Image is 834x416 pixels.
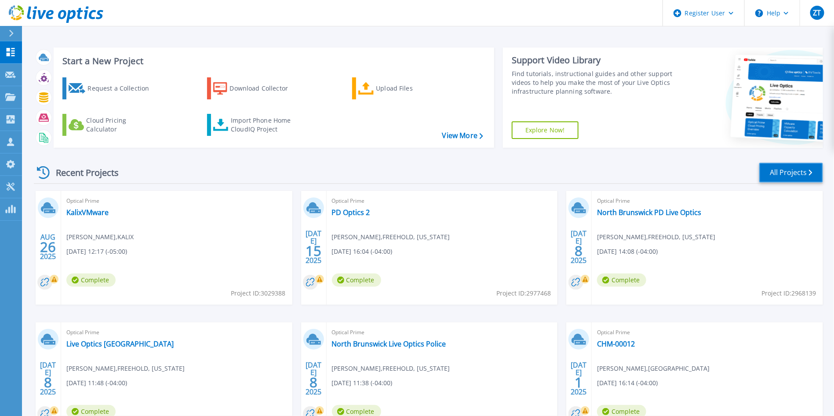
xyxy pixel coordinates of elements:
span: Optical Prime [597,196,818,206]
span: 8 [575,247,583,255]
a: All Projects [759,163,823,182]
span: [DATE] 11:48 (-04:00) [66,378,127,388]
a: Download Collector [207,77,305,99]
span: [PERSON_NAME] , FREEHOLD, [US_STATE] [66,364,185,373]
div: Support Video Library [512,55,675,66]
span: [DATE] 16:04 (-04:00) [332,247,393,256]
a: Live Optics [GEOGRAPHIC_DATA] [66,339,174,348]
span: [DATE] 14:08 (-04:00) [597,247,658,256]
span: [PERSON_NAME] , FREEHOLD, [US_STATE] [332,232,450,242]
span: 15 [306,247,321,255]
div: Download Collector [230,80,300,97]
a: View More [442,131,483,140]
a: North Brunswick PD Live Optics [597,208,701,217]
div: AUG 2025 [40,231,56,263]
span: Complete [66,274,116,287]
div: [DATE] 2025 [305,362,322,394]
a: KalixVMware [66,208,109,217]
div: Cloud Pricing Calculator [86,116,157,134]
div: Upload Files [376,80,446,97]
span: [PERSON_NAME] , KALIX [66,232,134,242]
a: North Brunswick Live Optics Police [332,339,446,348]
div: [DATE] 2025 [305,231,322,263]
span: Optical Prime [332,196,553,206]
span: [DATE] 11:38 (-04:00) [332,378,393,388]
span: [PERSON_NAME] , FREEHOLD, [US_STATE] [332,364,450,373]
span: Project ID: 3029388 [231,288,286,298]
span: 26 [40,243,56,251]
span: ZT [813,9,821,16]
span: Optical Prime [332,328,553,337]
h3: Start a New Project [62,56,483,66]
a: Upload Files [352,77,450,99]
span: Project ID: 2968139 [762,288,816,298]
span: Project ID: 2977468 [496,288,551,298]
span: Complete [597,274,646,287]
span: 8 [44,379,52,386]
span: 1 [575,379,583,386]
a: CHM-00012 [597,339,635,348]
span: [DATE] 12:17 (-05:00) [66,247,127,256]
div: Recent Projects [34,162,131,183]
div: [DATE] 2025 [40,362,56,394]
span: 8 [310,379,317,386]
a: Explore Now! [512,121,579,139]
span: Complete [332,274,381,287]
span: Optical Prime [597,328,818,337]
span: [PERSON_NAME] , [GEOGRAPHIC_DATA] [597,364,710,373]
a: Request a Collection [62,77,160,99]
span: [PERSON_NAME] , FREEHOLD, [US_STATE] [597,232,715,242]
a: PD Optics 2 [332,208,370,217]
div: [DATE] 2025 [571,362,587,394]
span: Optical Prime [66,328,287,337]
div: Import Phone Home CloudIQ Project [231,116,299,134]
span: [DATE] 16:14 (-04:00) [597,378,658,388]
div: [DATE] 2025 [571,231,587,263]
span: Optical Prime [66,196,287,206]
div: Find tutorials, instructional guides and other support videos to help you make the most of your L... [512,69,675,96]
div: Request a Collection [87,80,158,97]
a: Cloud Pricing Calculator [62,114,160,136]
